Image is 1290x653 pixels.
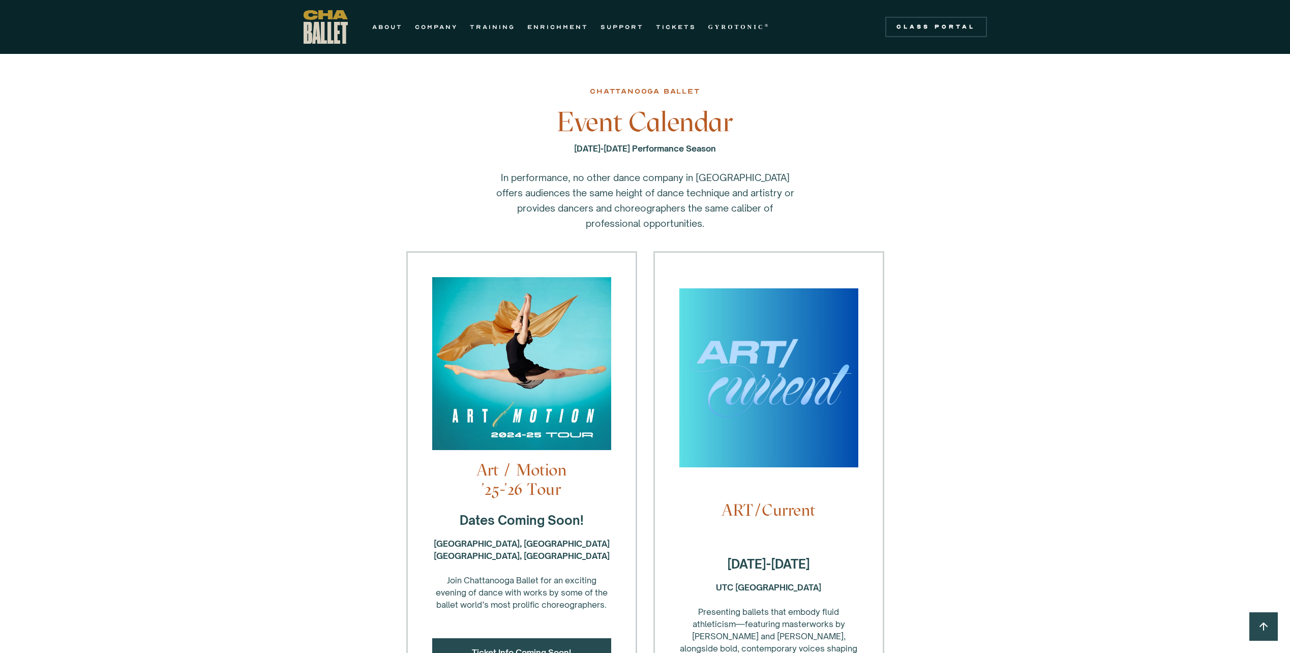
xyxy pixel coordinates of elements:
h4: ART/Current [679,500,858,520]
h4: Art / Motion '25-'26 Tour [432,460,611,499]
strong: [GEOGRAPHIC_DATA], [GEOGRAPHIC_DATA] [GEOGRAPHIC_DATA], [GEOGRAPHIC_DATA] [434,539,610,561]
a: home [304,10,348,44]
a: TICKETS [656,21,696,33]
sup: ® [765,23,770,28]
h4: Dates Coming Soon! [432,512,611,528]
div: Class Portal [891,23,981,31]
div: chattanooga ballet [590,85,700,98]
strong: GYROTONIC [708,23,765,31]
a: Class Portal [885,17,987,37]
a: COMPANY [415,21,458,33]
p: In performance, no other dance company in [GEOGRAPHIC_DATA] offers audiences the same height of d... [493,170,798,231]
strong: [DATE]-[DATE] Performance Season [574,143,716,154]
a: ENRICHMENT [527,21,588,33]
h3: Event Calendar [480,107,811,137]
a: ABOUT [372,21,403,33]
strong: UTC [GEOGRAPHIC_DATA] ‍ [716,582,821,592]
a: GYROTONIC® [708,21,770,33]
div: Join Chattanooga Ballet for an exciting evening of dance with works by some of the ballet world’s... [432,538,611,623]
a: TRAINING [470,21,515,33]
a: SUPPORT [601,21,644,33]
strong: [DATE]-[DATE] [727,556,810,572]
